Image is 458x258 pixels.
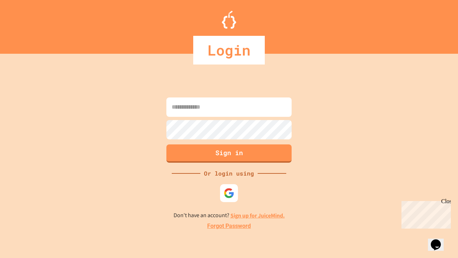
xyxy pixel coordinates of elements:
iframe: chat widget [399,198,451,229]
p: Don't have an account? [174,211,285,220]
iframe: chat widget [428,229,451,251]
img: google-icon.svg [224,188,234,199]
a: Forgot Password [207,222,251,230]
div: Or login using [200,169,258,178]
button: Sign in [166,144,292,163]
img: Logo.svg [222,11,236,29]
div: Chat with us now!Close [3,3,49,46]
a: Sign up for JuiceMind. [230,212,285,219]
div: Login [193,36,265,64]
